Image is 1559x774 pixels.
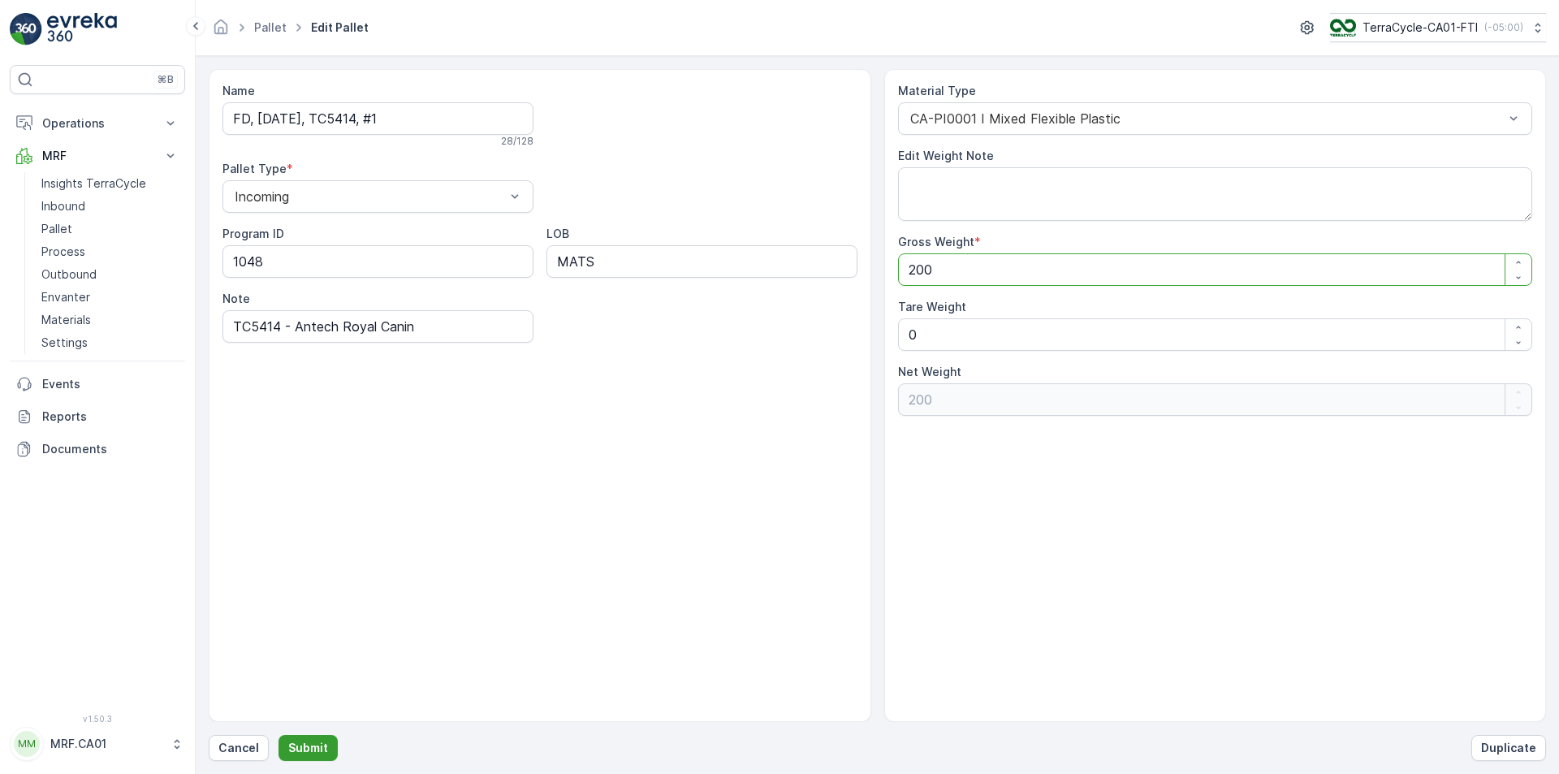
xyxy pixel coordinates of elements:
p: MRF.CA01 [50,736,162,752]
button: TerraCycle-CA01-FTI(-05:00) [1330,13,1546,42]
p: Process [41,244,85,260]
a: Inbound [35,195,185,218]
p: Pallet [41,221,72,237]
label: Program ID [222,227,284,240]
p: Documents [42,441,179,457]
p: Settings [41,335,88,351]
p: 28 / 128 [501,135,533,148]
p: Submit [288,740,328,756]
a: Process [35,240,185,263]
a: Envanter [35,286,185,309]
p: ( -05:00 ) [1484,21,1523,34]
a: Reports [10,400,185,433]
img: TC_BVHiTW6.png [1330,19,1356,37]
label: Net Weight [898,365,961,378]
div: MM [14,731,40,757]
label: LOB [546,227,569,240]
span: Edit Pallet [308,19,372,36]
button: MMMRF.CA01 [10,727,185,761]
p: MRF [42,148,153,164]
button: Duplicate [1471,735,1546,761]
p: TerraCycle-CA01-FTI [1363,19,1478,36]
label: Name [222,84,255,97]
p: Inbound [41,198,85,214]
p: Materials [41,312,91,328]
label: Note [222,292,250,305]
a: Settings [35,331,185,354]
a: Outbound [35,263,185,286]
button: Submit [279,735,338,761]
button: Operations [10,107,185,140]
p: ⌘B [158,73,174,86]
a: Homepage [212,24,230,38]
p: Insights TerraCycle [41,175,146,192]
img: logo_light-DOdMpM7g.png [47,13,117,45]
label: Gross Weight [898,235,974,249]
span: v 1.50.3 [10,714,185,724]
img: logo [10,13,42,45]
p: Cancel [218,740,259,756]
label: Tare Weight [898,300,966,313]
p: Operations [42,115,153,132]
label: Edit Weight Note [898,149,994,162]
label: Material Type [898,84,976,97]
a: Materials [35,309,185,331]
button: Cancel [209,735,269,761]
button: MRF [10,140,185,172]
a: Documents [10,433,185,465]
p: Envanter [41,289,90,305]
label: Pallet Type [222,162,287,175]
p: Events [42,376,179,392]
a: Insights TerraCycle [35,172,185,195]
a: Events [10,368,185,400]
p: Outbound [41,266,97,283]
a: Pallet [254,20,287,34]
a: Pallet [35,218,185,240]
p: Reports [42,409,179,425]
p: Duplicate [1481,740,1536,756]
